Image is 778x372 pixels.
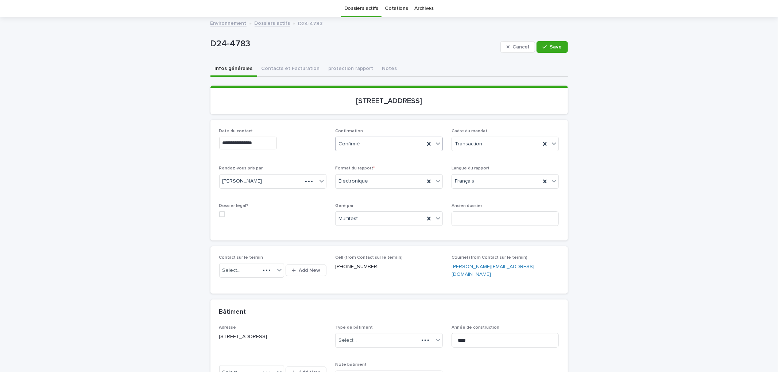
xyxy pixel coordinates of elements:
span: Multitest [338,215,358,223]
button: protection rapport [324,62,378,77]
p: D24-4783 [298,19,323,27]
span: Type de bâtiment [335,325,373,330]
span: Français [455,177,474,185]
span: Cell (from Contact sur le terrain) [335,255,403,260]
button: Infos générales [210,62,257,77]
p: [STREET_ADDRESS] [219,97,559,105]
span: Add New [299,268,320,273]
span: [PERSON_NAME] [222,177,262,185]
div: Select... [222,267,241,274]
span: Transaction [455,140,482,148]
p: D24-4783 [210,39,498,49]
span: Format du rapport [335,166,375,171]
h2: Bâtiment [219,308,246,316]
span: Ancien dossier [452,204,482,208]
span: Année de construction [452,325,499,330]
button: Save [537,41,568,53]
span: Confirmé [338,140,360,148]
span: Confirmation [335,129,363,133]
button: Cancel [500,41,535,53]
p: [STREET_ADDRESS] [219,333,327,341]
button: Contacts et Facturation [257,62,324,77]
span: Rendez-vous pris par [219,166,263,171]
a: [PERSON_NAME][EMAIL_ADDRESS][DOMAIN_NAME] [452,264,534,277]
button: Add New [286,265,326,276]
a: Environnement [210,19,247,27]
span: Save [550,44,562,50]
span: Cadre du mandat [452,129,487,133]
button: Notes [378,62,402,77]
span: Langue du rapport [452,166,489,171]
span: Cancel [512,44,529,50]
a: Dossiers actifs [255,19,290,27]
span: Géré par [335,204,353,208]
span: Électronique [338,177,368,185]
span: Note bâtiment [335,363,367,367]
span: Contact sur le terrain [219,255,263,260]
p: [PHONE_NUMBER] [335,263,443,271]
span: Adresse [219,325,236,330]
span: Date du contact [219,129,253,133]
span: Dossier légal? [219,204,249,208]
span: Courriel (from Contact sur le terrain) [452,255,527,260]
div: Select... [338,337,357,344]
